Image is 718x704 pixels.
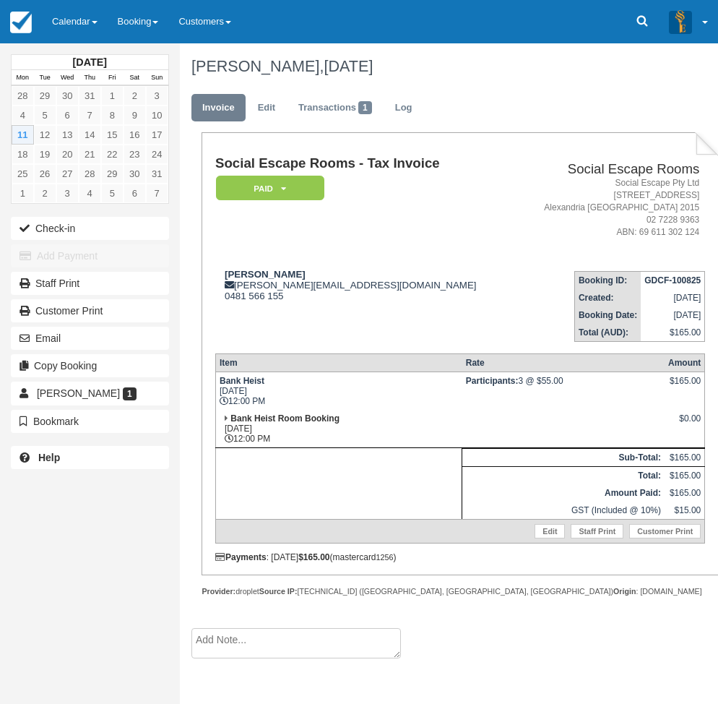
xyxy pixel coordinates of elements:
strong: Bank Heist [220,376,264,386]
div: : [DATE] (mastercard ) [215,552,705,562]
a: 5 [34,106,56,125]
th: Total: [462,466,665,484]
a: 4 [79,184,101,203]
td: 3 @ $55.00 [462,372,665,410]
div: [PERSON_NAME][EMAIL_ADDRESS][DOMAIN_NAME] 0481 566 155 [215,269,514,301]
td: GST (Included @ 10%) [462,502,665,520]
a: Staff Print [571,524,623,538]
a: 30 [56,86,79,106]
span: 1 [358,101,372,114]
a: Edit [535,524,565,538]
a: 21 [79,145,101,164]
strong: Provider: [202,587,235,596]
td: [DATE] 12:00 PM [215,372,462,410]
a: Transactions1 [287,94,383,122]
h1: [PERSON_NAME], [191,58,709,75]
strong: Origin [613,587,636,596]
h2: Social Escape Rooms [520,162,699,177]
span: [PERSON_NAME] [37,387,120,399]
a: 6 [56,106,79,125]
span: [DATE] [324,57,373,75]
th: Booking ID: [574,271,641,289]
div: $0.00 [668,413,701,435]
a: Customer Print [629,524,701,538]
th: Created: [574,289,641,306]
a: Log [384,94,423,122]
th: Tue [34,70,56,86]
th: Amount [665,353,705,372]
a: 30 [124,164,146,184]
a: 31 [79,86,101,106]
th: Booking Date: [574,306,641,324]
a: Paid [215,175,319,202]
div: $165.00 [668,376,701,398]
strong: GDCF-100825 [644,275,701,286]
address: Social Escape Pty Ltd [STREET_ADDRESS] Alexandria [GEOGRAPHIC_DATA] 2015 02 7228 9363 ABN: 69 611... [520,177,699,239]
small: 1256 [376,553,394,562]
th: Rate [462,353,665,372]
a: 1 [101,86,124,106]
strong: [PERSON_NAME] [225,269,306,280]
td: [DATE] [641,289,705,306]
a: 2 [34,184,56,203]
td: $15.00 [665,502,705,520]
th: Sun [146,70,168,86]
td: [DATE] [641,306,705,324]
th: Sat [124,70,146,86]
th: Sub-Total: [462,448,665,466]
th: Thu [79,70,101,86]
a: 12 [34,125,56,145]
a: 29 [34,86,56,106]
strong: Payments [215,552,267,562]
button: Email [11,327,169,350]
strong: $165.00 [298,552,329,562]
a: 4 [12,106,34,125]
a: 27 [56,164,79,184]
strong: Source IP: [259,587,298,596]
th: Total (AUD): [574,324,641,342]
a: 2 [124,86,146,106]
button: Add Payment [11,244,169,267]
button: Copy Booking [11,354,169,377]
a: 14 [79,125,101,145]
a: 24 [146,145,168,164]
a: 3 [56,184,79,203]
strong: Bank Heist Room Booking [230,413,339,424]
a: 7 [79,106,101,125]
img: checkfront-main-nav-mini-logo.png [10,12,32,33]
em: Paid [216,176,324,201]
a: 25 [12,164,34,184]
h1: Social Escape Rooms - Tax Invoice [215,156,514,171]
td: $165.00 [641,324,705,342]
a: [PERSON_NAME] 1 [11,382,169,405]
a: 11 [12,125,34,145]
a: 8 [101,106,124,125]
a: 1 [12,184,34,203]
th: Amount Paid: [462,484,665,502]
a: 20 [56,145,79,164]
a: 16 [124,125,146,145]
th: Fri [101,70,124,86]
a: 28 [79,164,101,184]
a: 29 [101,164,124,184]
a: 23 [124,145,146,164]
a: 7 [146,184,168,203]
td: $165.00 [665,448,705,466]
th: Item [215,353,462,372]
span: 1 [123,387,137,400]
a: 13 [56,125,79,145]
td: [DATE] 12:00 PM [215,410,462,448]
a: Help [11,446,169,469]
a: Staff Print [11,272,169,295]
a: Customer Print [11,299,169,322]
td: $165.00 [665,466,705,484]
th: Wed [56,70,79,86]
a: 6 [124,184,146,203]
a: 10 [146,106,168,125]
a: 19 [34,145,56,164]
a: 26 [34,164,56,184]
img: A3 [669,10,692,33]
a: 22 [101,145,124,164]
a: Edit [247,94,286,122]
b: Help [38,452,60,463]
